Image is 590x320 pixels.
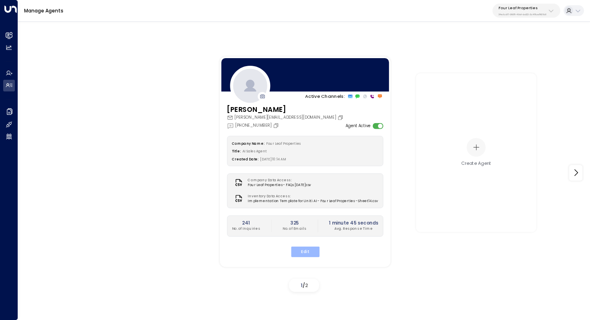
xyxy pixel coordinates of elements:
[248,194,375,199] label: Inventory Data Access:
[232,141,264,146] label: Company Name:
[248,183,311,188] span: Four Leaf Properties - FAQs [DATE]csv
[301,282,303,289] span: 1
[337,114,345,120] button: Copy
[242,149,267,154] span: AI Sales Agent
[24,7,63,14] a: Manage Agents
[232,226,260,231] p: No. of Inquiries
[461,160,491,167] div: Create Agent
[291,246,319,257] button: Edit
[283,226,307,231] p: No. of Emails
[248,198,378,204] span: Implementation Template for Uniti AI - Four Leaf Properties - Sheet14.csv
[329,226,378,231] p: Avg. Response Time
[248,178,308,183] label: Company Data Access:
[283,219,307,226] h2: 325
[232,157,258,162] label: Created Date:
[345,123,370,129] label: Agent Active
[289,279,319,292] div: /
[305,282,308,289] span: 2
[305,93,345,99] p: Active Channels:
[260,157,286,162] span: [DATE] 10:14 AM
[232,149,240,154] label: Title:
[227,114,345,120] div: [PERSON_NAME][EMAIL_ADDRESS][DOMAIN_NAME]
[498,6,546,10] p: Four Leaf Properties
[227,122,280,129] div: [PHONE_NUMBER]
[498,13,546,16] p: 34e1cd17-0f68-49af-bd32-3c48ce8611d1
[227,104,345,115] h3: [PERSON_NAME]
[492,4,560,18] button: Four Leaf Properties34e1cd17-0f68-49af-bd32-3c48ce8611d1
[266,141,301,146] span: Four Leaf Properties
[232,219,260,226] h2: 241
[273,122,281,128] button: Copy
[329,219,378,226] h2: 1 minute 45 seconds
